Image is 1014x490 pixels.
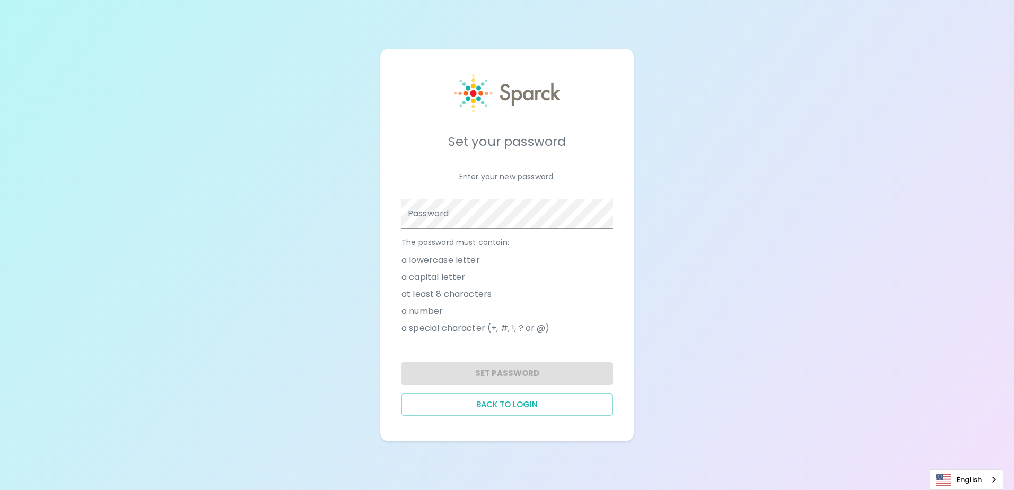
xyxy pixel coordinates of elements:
button: Back to login [401,393,613,416]
p: The password must contain: [401,237,613,248]
p: Enter your new password. [401,171,613,182]
span: a number [401,305,443,318]
span: a special character (+, #, !, ? or @) [401,322,550,335]
h5: Set your password [401,133,613,150]
span: a capital letter [401,271,465,284]
span: a lowercase letter [401,254,480,267]
div: Language [930,469,1003,490]
aside: Language selected: English [930,469,1003,490]
span: at least 8 characters [401,288,492,301]
a: English [930,470,1003,489]
img: Sparck logo [454,74,560,112]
